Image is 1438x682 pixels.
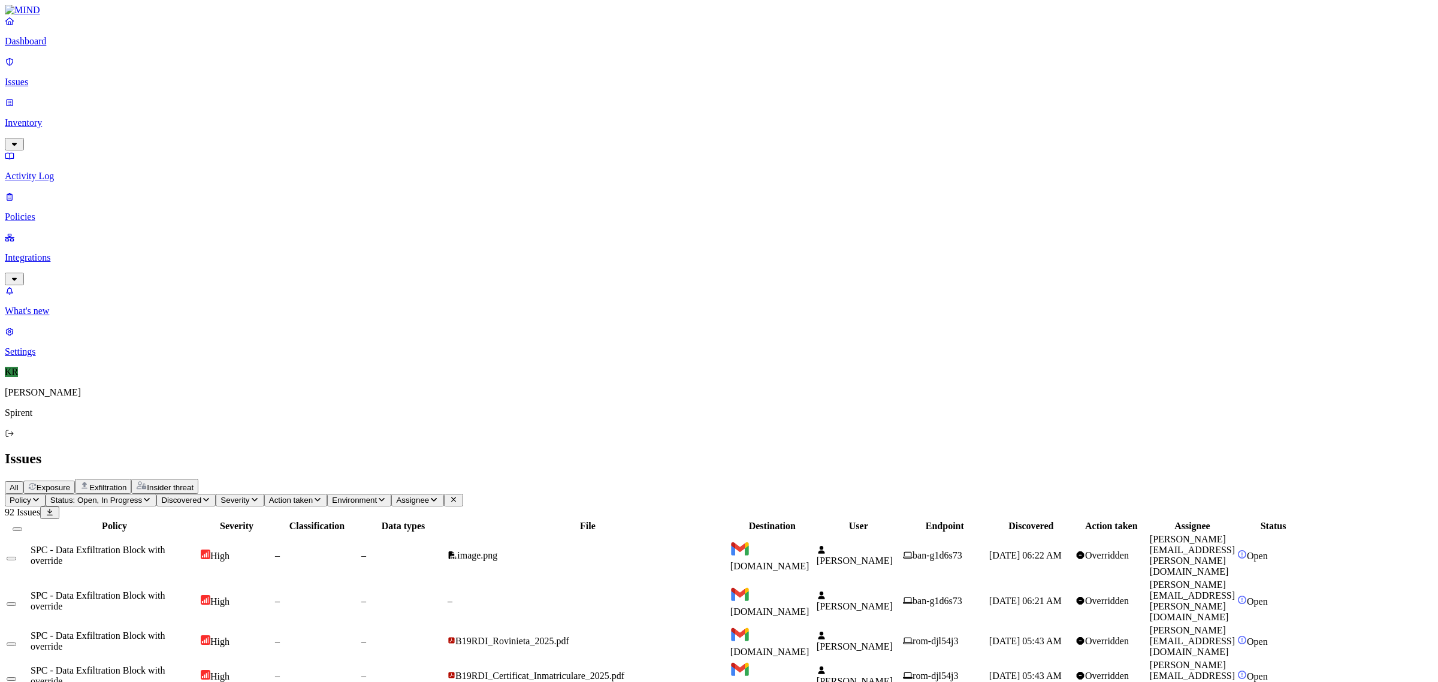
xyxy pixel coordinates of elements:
a: Activity Log [5,150,1433,182]
a: Inventory [5,97,1433,149]
button: Select all [13,527,22,531]
span: rom-djl54j3 [913,636,958,646]
span: – [361,550,366,560]
a: Integrations [5,232,1433,283]
div: Status [1237,521,1309,532]
img: severity-high [201,635,210,645]
img: mail.google.com favicon [730,585,750,604]
p: Issues [5,77,1433,87]
span: 92 Issues [5,507,40,517]
a: Settings [5,326,1433,357]
div: Data types [361,521,445,532]
span: Overridden [1085,636,1129,646]
span: [PERSON_NAME][EMAIL_ADDRESS][PERSON_NAME][DOMAIN_NAME] [1150,580,1235,622]
span: – [275,636,280,646]
span: ban-g1d6s73 [913,550,962,560]
img: MIND [5,5,40,16]
span: [DOMAIN_NAME] [730,647,809,657]
div: Severity [201,521,273,532]
span: [PERSON_NAME][EMAIL_ADDRESS][PERSON_NAME][DOMAIN_NAME] [1150,534,1235,577]
div: Discovered [989,521,1073,532]
p: Policies [5,212,1433,222]
span: SPC - Data Exfiltration Block with override [31,630,165,651]
span: Severity [220,496,249,505]
p: Inventory [5,117,1433,128]
img: mail.google.com favicon [730,625,750,644]
h2: Issues [5,451,1433,467]
span: image.png [457,550,497,560]
span: Open [1247,551,1268,561]
img: mail.google.com favicon [730,660,750,679]
div: Destination [730,521,814,532]
span: Environment [332,496,377,505]
a: Policies [5,191,1433,222]
span: Exfiltration [89,483,126,492]
p: Integrations [5,252,1433,263]
span: – [275,671,280,681]
span: – [448,596,452,606]
p: Settings [5,346,1433,357]
span: Open [1247,671,1268,681]
span: SPC - Data Exfiltration Block with override [31,545,165,566]
img: status-open [1237,550,1247,559]
span: [PERSON_NAME] [817,601,893,611]
a: Dashboard [5,16,1433,47]
span: High [210,596,229,606]
span: B19RDI_Certificat_Inmatriculare_2025.pdf [455,671,624,681]
span: [DATE] 05:43 AM [989,671,1062,681]
span: Open [1247,596,1268,606]
span: Action taken [269,496,313,505]
span: – [361,636,366,646]
button: Select row [7,677,16,681]
a: Issues [5,56,1433,87]
span: Insider threat [147,483,194,492]
span: Status: Open, In Progress [50,496,142,505]
span: SPC - Data Exfiltration Block with override [31,590,165,611]
p: Spirent [5,408,1433,418]
span: Assignee [396,496,429,505]
div: Policy [31,521,198,532]
div: Assignee [1150,521,1235,532]
img: severity-high [201,550,210,559]
img: adobe-pdf [448,636,455,644]
span: All [10,483,19,492]
span: Open [1247,636,1268,647]
p: Dashboard [5,36,1433,47]
img: severity-high [201,595,210,605]
span: KR [5,367,18,377]
span: High [210,636,229,647]
button: Select row [7,642,16,646]
span: [DOMAIN_NAME] [730,561,809,571]
div: Endpoint [903,521,987,532]
img: status-open [1237,670,1247,680]
img: severity-high [201,670,210,680]
a: MIND [5,5,1433,16]
span: [PERSON_NAME] [817,641,893,651]
img: adobe-pdf [448,671,455,679]
button: Select row [7,557,16,560]
span: – [361,671,366,681]
span: Overridden [1085,596,1129,606]
p: [PERSON_NAME] [5,387,1433,398]
p: Activity Log [5,171,1433,182]
img: status-open [1237,635,1247,645]
span: High [210,551,229,561]
a: What's new [5,285,1433,316]
img: status-open [1237,595,1247,605]
span: [DATE] 05:43 AM [989,636,1062,646]
span: Overridden [1085,671,1129,681]
span: Exposure [37,483,70,492]
span: Policy [10,496,31,505]
div: File [448,521,728,532]
div: Action taken [1076,521,1147,532]
div: User [817,521,901,532]
button: Select row [7,602,16,606]
span: Overridden [1085,550,1129,560]
span: High [210,671,229,681]
span: [PERSON_NAME][EMAIL_ADDRESS][DOMAIN_NAME] [1150,625,1235,657]
span: – [275,596,280,606]
span: [DOMAIN_NAME] [730,606,809,617]
span: [PERSON_NAME] [817,556,893,566]
span: [DATE] 06:22 AM [989,550,1062,560]
div: Classification [275,521,359,532]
